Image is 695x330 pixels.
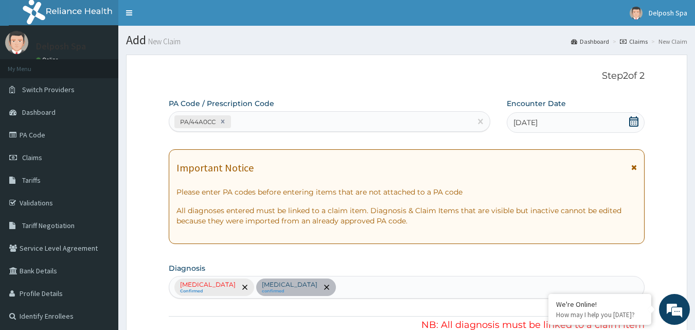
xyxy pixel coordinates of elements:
p: Step 2 of 2 [169,71,645,82]
p: Delposh Spa [36,42,86,51]
label: PA Code / Prescription Code [169,98,274,109]
h1: Important Notice [176,162,254,173]
span: Dashboard [22,108,56,117]
p: How may I help you today? [556,310,644,319]
span: Switch Providers [22,85,75,94]
a: Dashboard [571,37,609,46]
span: Tariffs [22,176,41,185]
span: Delposh Spa [649,8,687,18]
label: Encounter Date [507,98,566,109]
p: Please enter PA codes before entering items that are not attached to a PA code [176,187,637,197]
div: PA/44A0CC [177,116,217,128]
label: Diagnosis [169,263,205,273]
span: Claims [22,153,42,162]
li: New Claim [649,37,687,46]
a: Claims [620,37,648,46]
div: We're Online! [556,300,644,309]
img: User Image [5,31,28,54]
h1: Add [126,33,687,47]
p: All diagnoses entered must be linked to a claim item. Diagnosis & Claim Items that are visible bu... [176,205,637,226]
a: Online [36,56,61,63]
span: [DATE] [513,117,538,128]
img: User Image [630,7,643,20]
span: Tariff Negotiation [22,221,75,230]
small: New Claim [146,38,181,45]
